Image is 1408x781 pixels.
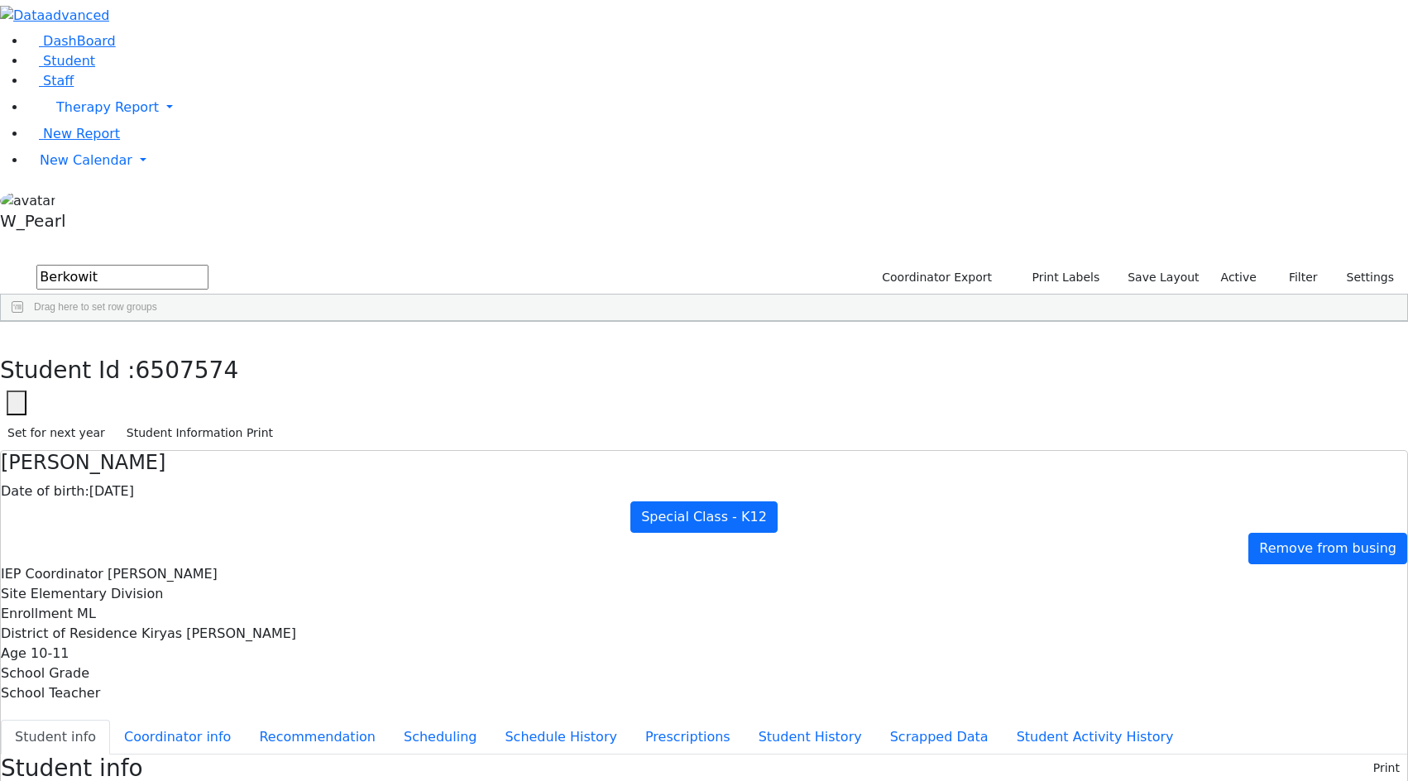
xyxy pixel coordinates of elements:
[1,482,89,501] label: Date of birth:
[56,99,159,115] span: Therapy Report
[43,33,116,49] span: DashBoard
[26,33,116,49] a: DashBoard
[26,126,120,141] a: New Report
[119,420,280,446] button: Student Information Print
[1,451,1407,475] h4: [PERSON_NAME]
[1,644,26,664] label: Age
[110,720,245,755] button: Coordinator info
[136,357,239,384] span: 6507574
[1214,265,1264,290] label: Active
[77,606,96,621] span: ML
[745,720,876,755] button: Student History
[390,720,491,755] button: Scheduling
[1325,265,1401,290] button: Settings
[1003,720,1188,755] button: Student Activity History
[1,482,1407,501] div: [DATE]
[108,566,218,582] span: [PERSON_NAME]
[245,720,390,755] button: Recommendation
[1120,265,1206,290] button: Save Layout
[40,152,132,168] span: New Calendar
[1,564,103,584] label: IEP Coordinator
[36,265,208,290] input: Search
[1013,265,1107,290] button: Print Labels
[491,720,631,755] button: Schedule History
[43,53,95,69] span: Student
[1,720,110,755] button: Student info
[26,53,95,69] a: Student
[1248,533,1407,564] a: Remove from busing
[1,664,89,683] label: School Grade
[1,584,26,604] label: Site
[876,720,1003,755] button: Scrapped Data
[34,301,157,313] span: Drag here to set row groups
[31,586,164,601] span: Elementary Division
[1,683,100,703] label: School Teacher
[141,625,296,641] span: Kiryas [PERSON_NAME]
[26,73,74,89] a: Staff
[871,265,999,290] button: Coordinator Export
[631,720,745,755] button: Prescriptions
[26,91,1408,124] a: Therapy Report
[1267,265,1325,290] button: Filter
[1,604,73,624] label: Enrollment
[26,144,1408,177] a: New Calendar
[1366,755,1407,781] button: Print
[43,73,74,89] span: Staff
[630,501,778,533] a: Special Class - K12
[1259,540,1396,556] span: Remove from busing
[43,126,120,141] span: New Report
[1,624,137,644] label: District of Residence
[31,645,69,661] span: 10-11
